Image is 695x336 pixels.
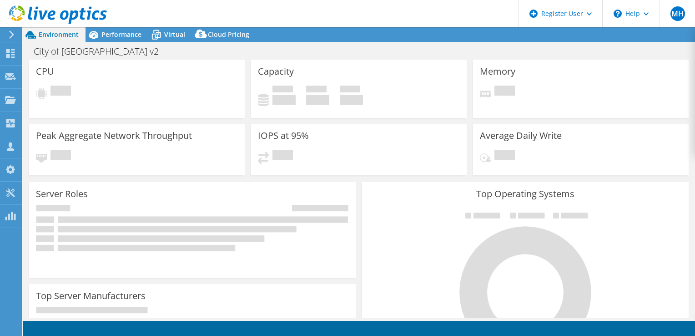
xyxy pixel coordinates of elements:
[480,131,562,141] h3: Average Daily Write
[164,30,185,39] span: Virtual
[494,150,515,162] span: Pending
[208,30,249,39] span: Cloud Pricing
[50,86,71,98] span: Pending
[36,189,88,199] h3: Server Roles
[258,66,294,76] h3: Capacity
[272,86,293,95] span: Used
[340,95,363,105] h4: 0 GiB
[494,86,515,98] span: Pending
[36,291,146,301] h3: Top Server Manufacturers
[369,189,682,199] h3: Top Operating Systems
[36,131,192,141] h3: Peak Aggregate Network Throughput
[614,10,622,18] svg: \n
[306,95,329,105] h4: 0 GiB
[272,95,296,105] h4: 0 GiB
[30,46,173,56] h1: City of [GEOGRAPHIC_DATA] v2
[101,30,141,39] span: Performance
[480,66,515,76] h3: Memory
[272,150,293,162] span: Pending
[258,131,309,141] h3: IOPS at 95%
[36,66,54,76] h3: CPU
[306,86,327,95] span: Free
[340,86,360,95] span: Total
[670,6,685,21] span: MH
[39,30,79,39] span: Environment
[50,150,71,162] span: Pending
